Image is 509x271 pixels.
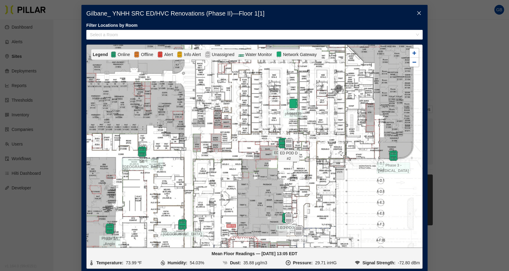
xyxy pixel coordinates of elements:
span: Offline [140,51,154,58]
span: Phase 3 - [MEDICAL_DATA] [377,162,410,174]
img: Alert [157,51,163,58]
img: HUMIDITY [160,260,165,265]
img: gateway-online.42bf373e.svg [288,99,299,110]
label: Filter Locations by Room [86,22,423,29]
img: DUST [223,260,228,265]
img: Unassigned [205,51,211,58]
div: Pressure: [293,259,313,266]
img: pod-unassigned.895f376b.svg [293,225,304,236]
div: ED POD A [276,213,297,223]
img: pod-online.97050380.svg [277,138,288,149]
img: Offline [134,51,140,58]
li: 54.03% [160,259,204,266]
img: Alert [177,51,183,58]
img: pod-unassigned.895f376b.svg [283,138,294,149]
span: pb002770 [283,110,303,118]
li: 35.88 µg/m3 [223,259,267,266]
li: 29.71 inHG [286,259,337,266]
div: ED POD D #2 [278,138,299,149]
span: Network Gateway [282,51,318,58]
img: SIGNAL_RSSI [355,260,360,265]
div: Dust: [230,259,241,266]
span: Phase 5A Angio Control room [99,235,120,258]
span: Online [116,51,131,58]
div: Humidity: [168,259,188,266]
span: ED POD D [272,150,293,156]
div: Phase 5A Angio Control room [99,223,120,234]
li: -72.80 dBm [355,259,420,266]
div: Phase 3 - [MEDICAL_DATA] [383,150,404,161]
span: AIIR 5B [291,238,306,244]
span: ED POD A [276,225,297,231]
a: Zoom in [410,48,419,58]
div: ED POD D [272,138,293,149]
div: 5A [GEOGRAPHIC_DATA] [131,146,153,157]
span: Water Monitor [244,51,273,58]
div: pb002770 [282,99,304,102]
img: pod-unassigned.895f376b.svg [283,213,294,223]
span: + [412,49,416,57]
span: 5A [GEOGRAPHIC_DATA] [121,158,163,170]
div: Mean Floor Readings — [DATE] 13:05 EDT [89,250,420,257]
div: Signal Strength: [362,259,395,266]
div: [GEOGRAPHIC_DATA] [172,219,193,230]
div: Legend [93,51,110,58]
li: 73.99 ºF [89,259,142,266]
span: close [417,11,421,16]
button: Close [410,5,428,22]
span: [GEOGRAPHIC_DATA] [161,231,203,237]
img: Online [110,51,116,58]
div: ED POD A #2 [278,213,299,223]
span: ED POD A #2 [278,225,299,236]
img: TEMPERATURE [89,260,94,265]
h3: Gilbane_ YNHH SRC ED/HVC Renovations (Phase II) — Floor 1 [ 1 ] [86,10,423,17]
span: Alert [163,51,174,58]
span: Unassigned [211,51,236,58]
img: PRESSURE [286,260,291,265]
span: ED POD D #2 [278,150,299,162]
a: Zoom out [410,58,419,67]
img: Flow-Monitor [238,51,244,58]
img: pod-online.97050380.svg [177,219,188,230]
img: Network Gateway [276,51,282,58]
img: pod-online.97050380.svg [104,223,115,234]
img: pod-online.97050380.svg [388,150,399,161]
span: − [412,58,416,66]
div: Temperature: [96,259,123,266]
img: pod-online.97050380.svg [137,146,148,157]
span: Info Alert [183,51,202,58]
div: AIIR 5B [288,225,310,236]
